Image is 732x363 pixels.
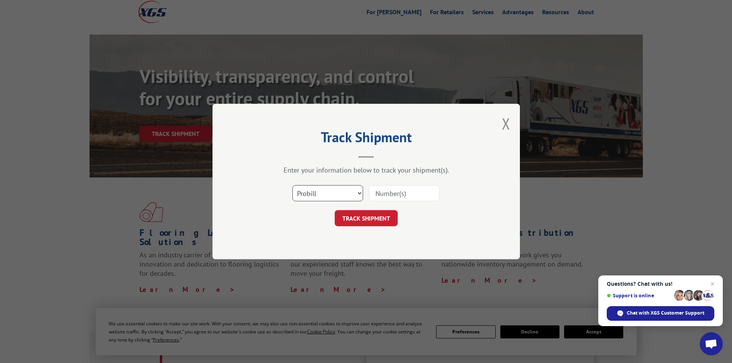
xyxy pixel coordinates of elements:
[700,332,723,355] div: Open chat
[335,210,398,226] button: TRACK SHIPMENT
[607,306,714,321] div: Chat with XGS Customer Support
[502,113,510,134] button: Close modal
[251,166,481,174] div: Enter your information below to track your shipment(s).
[627,310,704,317] span: Chat with XGS Customer Support
[708,279,717,288] span: Close chat
[369,185,440,201] input: Number(s)
[251,132,481,146] h2: Track Shipment
[607,281,714,287] span: Questions? Chat with us!
[607,293,671,298] span: Support is online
